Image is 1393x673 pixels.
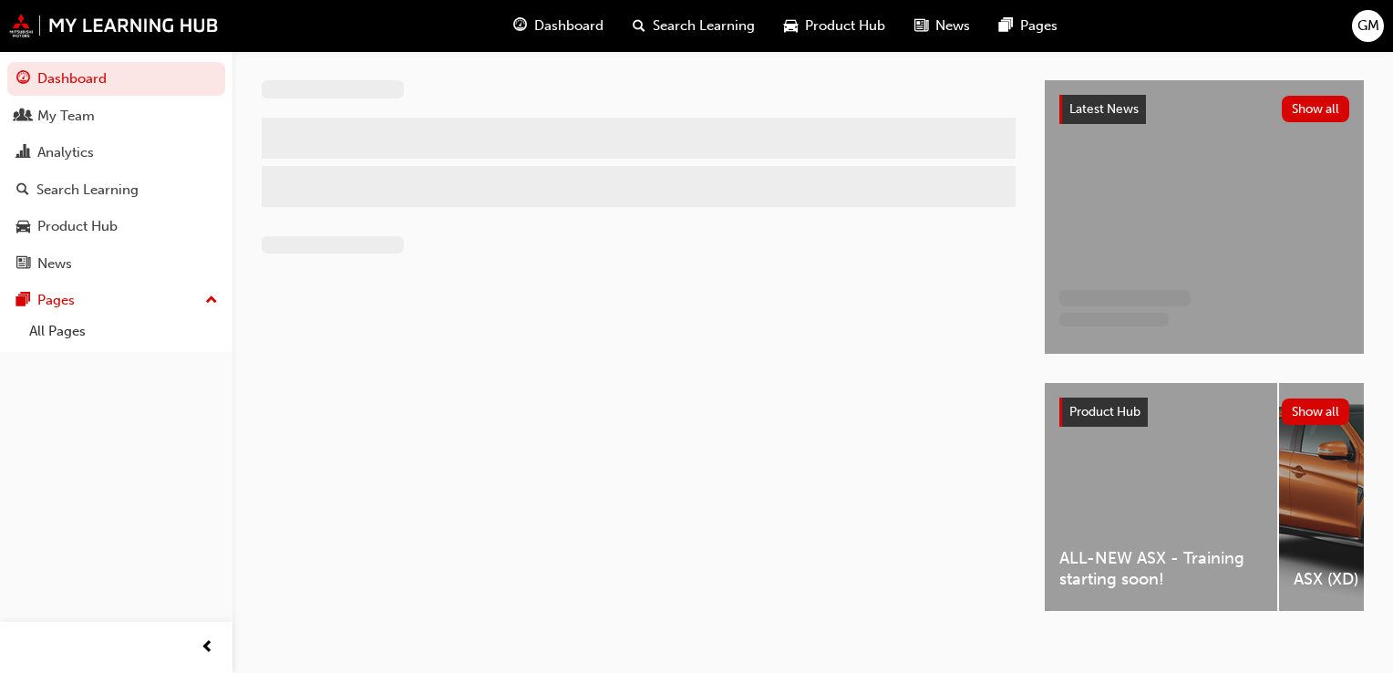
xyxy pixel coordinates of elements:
[999,15,1013,37] span: pages-icon
[618,7,769,45] a: search-iconSearch Learning
[1059,95,1349,124] a: Latest NewsShow all
[935,16,970,36] span: News
[205,289,218,313] span: up-icon
[1352,10,1384,42] button: GM
[1282,96,1350,122] button: Show all
[7,58,225,284] button: DashboardMy TeamAnalyticsSearch LearningProduct HubNews
[7,247,225,281] a: News
[22,317,225,346] a: All Pages
[37,216,118,237] div: Product Hub
[1020,16,1058,36] span: Pages
[914,15,928,37] span: news-icon
[1045,383,1277,611] a: ALL-NEW ASX - Training starting soon!
[37,106,95,127] div: My Team
[1059,548,1263,589] span: ALL-NEW ASX - Training starting soon!
[769,7,900,45] a: car-iconProduct Hub
[16,145,30,161] span: chart-icon
[1357,16,1379,36] span: GM
[16,182,29,199] span: search-icon
[534,16,604,36] span: Dashboard
[16,71,30,88] span: guage-icon
[499,7,618,45] a: guage-iconDashboard
[37,254,72,274] div: News
[653,16,755,36] span: Search Learning
[985,7,1072,45] a: pages-iconPages
[1069,101,1139,117] span: Latest News
[7,99,225,133] a: My Team
[36,180,139,201] div: Search Learning
[7,284,225,317] button: Pages
[633,15,645,37] span: search-icon
[37,142,94,163] div: Analytics
[513,15,527,37] span: guage-icon
[7,173,225,207] a: Search Learning
[7,62,225,96] a: Dashboard
[16,109,30,125] span: people-icon
[16,256,30,273] span: news-icon
[900,7,985,45] a: news-iconNews
[7,136,225,170] a: Analytics
[1059,398,1349,427] a: Product HubShow all
[1282,399,1350,425] button: Show all
[16,219,30,235] span: car-icon
[16,293,30,309] span: pages-icon
[7,210,225,243] a: Product Hub
[805,16,885,36] span: Product Hub
[9,14,219,37] img: mmal
[201,637,214,659] span: prev-icon
[37,290,75,311] div: Pages
[1069,404,1140,419] span: Product Hub
[784,15,798,37] span: car-icon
